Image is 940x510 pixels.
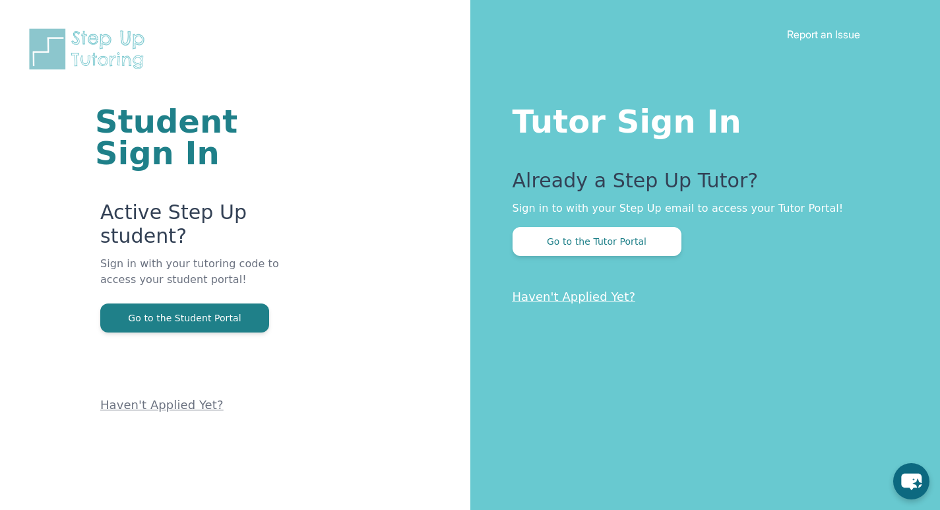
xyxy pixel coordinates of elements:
[100,256,312,303] p: Sign in with your tutoring code to access your student portal!
[100,311,269,324] a: Go to the Student Portal
[100,398,224,412] a: Haven't Applied Yet?
[513,235,681,247] a: Go to the Tutor Portal
[893,463,929,499] button: chat-button
[100,201,312,256] p: Active Step Up student?
[513,201,888,216] p: Sign in to with your Step Up email to access your Tutor Portal!
[95,106,312,169] h1: Student Sign In
[513,290,636,303] a: Haven't Applied Yet?
[100,303,269,333] button: Go to the Student Portal
[787,28,860,41] a: Report an Issue
[26,26,153,72] img: Step Up Tutoring horizontal logo
[513,169,888,201] p: Already a Step Up Tutor?
[513,100,888,137] h1: Tutor Sign In
[513,227,681,256] button: Go to the Tutor Portal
